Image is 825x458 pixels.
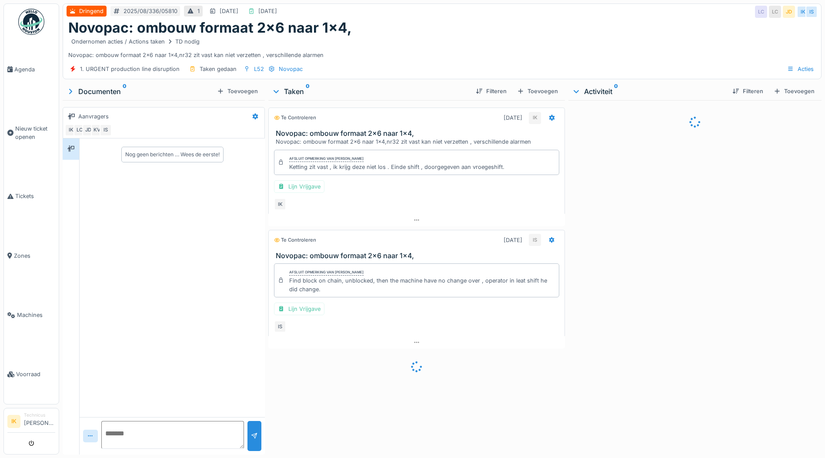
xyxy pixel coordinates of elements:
h3: Novopac: ombouw formaat 2x6 naar 1x4, [276,129,561,138]
a: Agenda [4,40,59,99]
a: Machines [4,286,59,345]
img: Badge_color-CXgf-gQk.svg [18,9,44,35]
div: JD [82,124,94,136]
div: Afsluit opmerking van [PERSON_NAME] [289,156,364,162]
div: Ondernomen acties / Actions taken TD nodig [71,37,200,46]
div: LC [755,6,767,18]
div: Acties [783,63,818,75]
div: Toevoegen [514,85,561,97]
div: Te controleren [274,236,316,244]
a: Nieuw ticket openen [4,99,59,167]
div: 2025/08/336/05810 [124,7,177,15]
div: Documenten [66,86,214,97]
li: IK [7,415,20,428]
div: KV [91,124,103,136]
span: Agenda [14,65,55,74]
h1: Novopac: ombouw formaat 2x6 naar 1x4, [68,20,352,36]
div: Ketting zit vast , ik krijg deze niet los . Einde shift , doorgegeven aan vroegeshift. [289,163,504,171]
a: Voorraad [4,345,59,404]
div: [DATE] [220,7,238,15]
div: Filteren [472,85,510,97]
div: IS [274,320,286,333]
div: JD [783,6,795,18]
div: Taken [272,86,469,97]
div: Dringend [79,7,104,15]
div: Activiteit [572,86,725,97]
div: IS [529,234,541,246]
div: [DATE] [504,236,522,244]
div: [DATE] [504,114,522,122]
div: Aanvragers [78,112,109,121]
span: Tickets [15,192,55,200]
div: IS [100,124,112,136]
div: Afsluit opmerking van [PERSON_NAME] [289,269,364,276]
div: Novopac: ombouw formaat 2x6 naar 1x4,nr32 zit vast kan niet verzetten , verschillende alarmen [68,36,816,59]
div: Technicus [24,412,55,418]
span: Zones [14,252,55,260]
div: Taken gedaan [200,65,237,73]
div: LC [769,6,781,18]
sup: 0 [123,86,127,97]
div: 1 [197,7,200,15]
div: L52 [254,65,264,73]
div: Nog geen berichten … Wees de eerste! [125,151,220,158]
sup: 0 [614,86,618,97]
div: Novopac: ombouw formaat 2x6 naar 1x4,nr32 zit vast kan niet verzetten , verschillende alarmen [276,138,561,146]
div: LC [73,124,86,136]
div: IS [805,6,818,18]
span: Machines [17,311,55,319]
div: Toevoegen [214,85,261,97]
span: Nieuw ticket openen [15,125,55,141]
sup: 0 [306,86,310,97]
a: IK Technicus[PERSON_NAME] [7,412,55,433]
div: IK [797,6,809,18]
div: Filteren [729,85,767,97]
div: IK [529,112,541,124]
div: Novopac [279,65,303,73]
div: Lijn Vrijgave [274,303,324,315]
div: Te controleren [274,114,316,121]
div: Toevoegen [770,85,818,97]
a: Tickets [4,167,59,226]
div: 1. URGENT production line disruption [80,65,180,73]
div: Find block on chain, unblocked, then the machine have no change over , operator in leat shift he ... [289,276,555,293]
span: Voorraad [16,370,55,378]
div: IK [65,124,77,136]
div: [DATE] [258,7,277,15]
div: IK [274,198,286,210]
a: Zones [4,226,59,285]
li: [PERSON_NAME] [24,412,55,431]
div: Lijn Vrijgave [274,180,324,193]
h3: Novopac: ombouw formaat 2x6 naar 1x4, [276,252,561,260]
